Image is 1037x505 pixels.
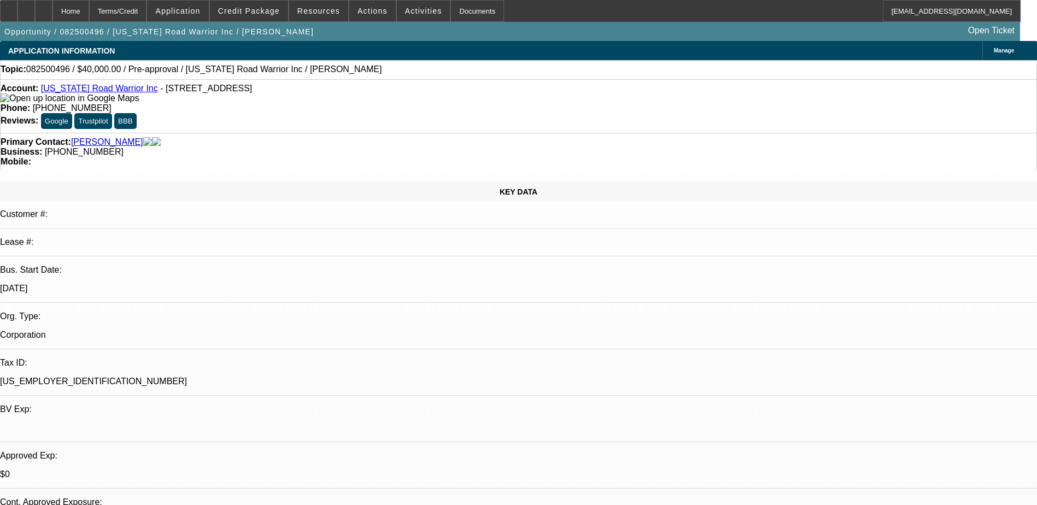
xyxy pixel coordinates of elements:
[1,84,38,93] strong: Account:
[1,93,139,103] a: View Google Maps
[155,7,200,15] span: Application
[160,84,252,93] span: - [STREET_ADDRESS]
[500,187,537,196] span: KEY DATA
[1,64,26,74] strong: Topic:
[74,113,112,129] button: Trustpilot
[397,1,450,21] button: Activities
[143,137,152,147] img: facebook-icon.png
[152,137,161,147] img: linkedin-icon.png
[41,113,72,129] button: Google
[114,113,137,129] button: BBB
[33,103,112,113] span: [PHONE_NUMBER]
[41,84,158,93] a: [US_STATE] Road Warrior Inc
[297,7,340,15] span: Resources
[210,1,288,21] button: Credit Package
[994,48,1014,54] span: Manage
[8,46,115,55] span: APPLICATION INFORMATION
[1,157,31,166] strong: Mobile:
[1,137,71,147] strong: Primary Contact:
[45,147,124,156] span: [PHONE_NUMBER]
[1,93,139,103] img: Open up location in Google Maps
[289,1,348,21] button: Resources
[358,7,388,15] span: Actions
[1,147,42,156] strong: Business:
[4,27,314,36] span: Opportunity / 082500496 / [US_STATE] Road Warrior Inc / [PERSON_NAME]
[1,116,38,125] strong: Reviews:
[349,1,396,21] button: Actions
[405,7,442,15] span: Activities
[71,137,143,147] a: [PERSON_NAME]
[218,7,280,15] span: Credit Package
[964,21,1019,40] a: Open Ticket
[147,1,208,21] button: Application
[26,64,382,74] span: 082500496 / $40,000.00 / Pre-approval / [US_STATE] Road Warrior Inc / [PERSON_NAME]
[1,103,30,113] strong: Phone:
